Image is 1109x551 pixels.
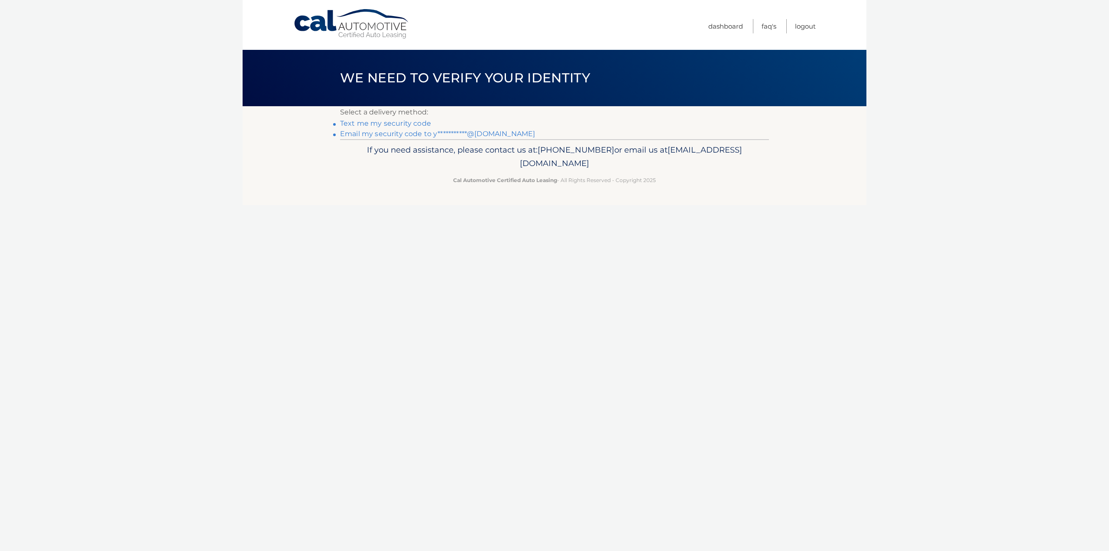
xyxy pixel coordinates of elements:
[340,106,769,118] p: Select a delivery method:
[340,70,590,86] span: We need to verify your identity
[346,176,763,185] p: - All Rights Reserved - Copyright 2025
[538,145,614,155] span: [PHONE_NUMBER]
[762,19,776,33] a: FAQ's
[708,19,743,33] a: Dashboard
[293,9,410,39] a: Cal Automotive
[346,143,763,171] p: If you need assistance, please contact us at: or email us at
[795,19,816,33] a: Logout
[453,177,557,183] strong: Cal Automotive Certified Auto Leasing
[340,119,431,127] a: Text me my security code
